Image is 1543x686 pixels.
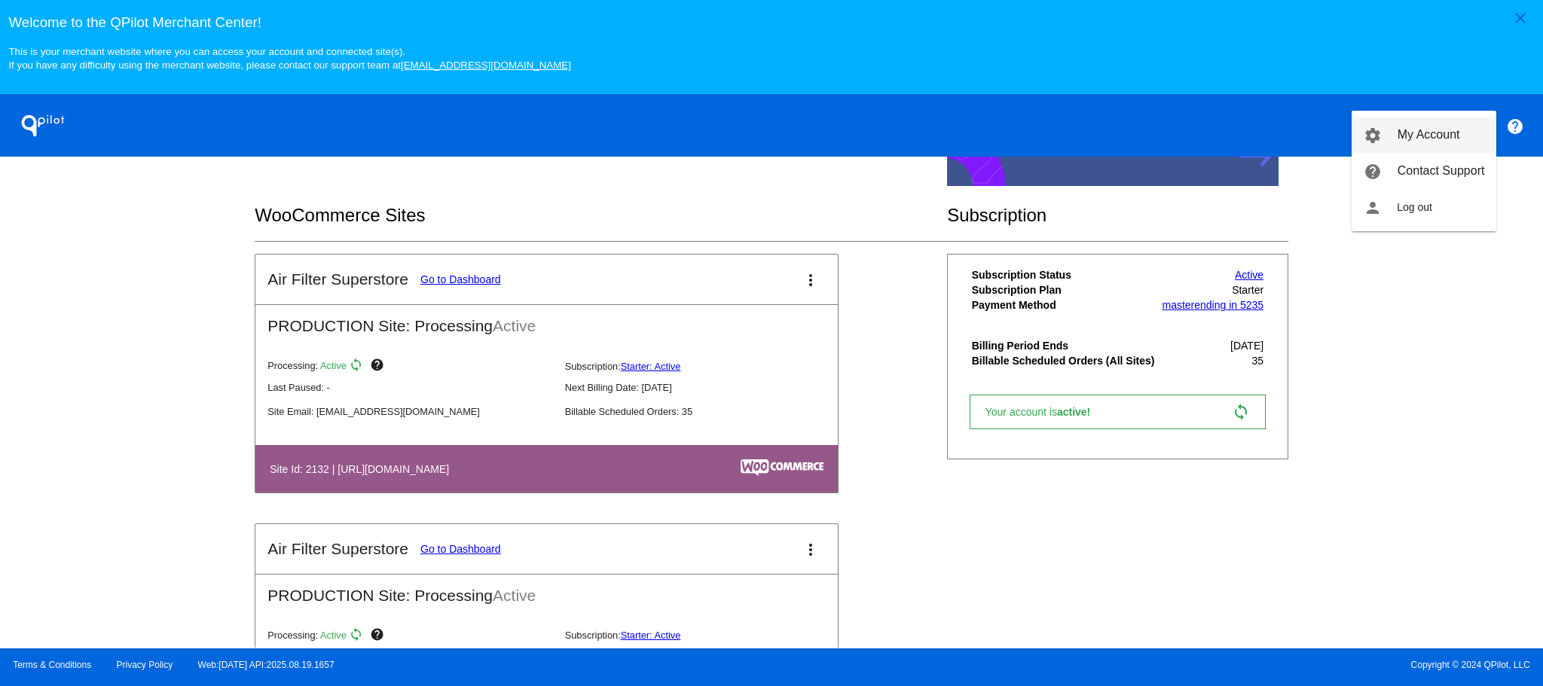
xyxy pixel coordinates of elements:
span: Log out [1397,201,1432,213]
mat-icon: person [1364,199,1382,217]
mat-icon: help [1364,163,1382,181]
span: My Account [1398,128,1460,141]
mat-icon: settings [1364,127,1382,145]
span: Contact Support [1398,164,1485,177]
